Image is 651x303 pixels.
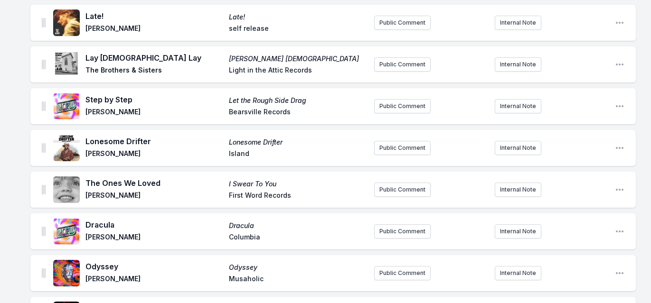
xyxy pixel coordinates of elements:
[495,99,541,113] button: Internal Note
[85,232,223,244] span: [PERSON_NAME]
[229,179,367,189] span: I Swear To You
[374,57,431,72] button: Public Comment
[85,65,223,77] span: The Brothers & Sisters
[85,149,223,160] span: [PERSON_NAME]
[615,101,624,111] button: Open playlist item options
[53,218,80,245] img: Dracula
[374,224,431,239] button: Public Comment
[374,266,431,280] button: Public Comment
[374,141,431,155] button: Public Comment
[229,107,367,119] span: Bearsville Records
[615,185,624,194] button: Open playlist item options
[495,57,541,72] button: Internal Note
[85,191,223,202] span: [PERSON_NAME]
[53,260,80,286] img: Odyssey
[85,52,223,64] span: Lay [DEMOGRAPHIC_DATA] Lay
[495,16,541,30] button: Internal Note
[42,18,46,28] img: Drag Handle
[229,221,367,230] span: Dracula
[85,10,223,22] span: Late!
[85,136,223,147] span: Lonesome Drifter
[229,24,367,35] span: self release
[85,274,223,285] span: [PERSON_NAME]
[374,16,431,30] button: Public Comment
[85,219,223,230] span: Dracula
[42,60,46,69] img: Drag Handle
[229,274,367,285] span: Musaholic
[229,54,367,64] span: [PERSON_NAME] [DEMOGRAPHIC_DATA]
[495,141,541,155] button: Internal Note
[374,99,431,113] button: Public Comment
[53,93,80,119] img: Let the Rough Side Drag
[229,65,367,77] span: Light in the Attic Records
[374,183,431,197] button: Public Comment
[615,143,624,153] button: Open playlist item options
[495,183,541,197] button: Internal Note
[53,51,80,78] img: Dylan's Gospel
[495,266,541,280] button: Internal Note
[42,101,46,111] img: Drag Handle
[229,263,367,272] span: Odyssey
[229,191,367,202] span: First Word Records
[615,227,624,236] button: Open playlist item options
[42,227,46,236] img: Drag Handle
[42,185,46,194] img: Drag Handle
[53,9,80,36] img: Late!
[229,12,367,22] span: Late!
[495,224,541,239] button: Internal Note
[85,177,223,189] span: The Ones We Loved
[85,24,223,35] span: [PERSON_NAME]
[42,143,46,153] img: Drag Handle
[85,261,223,272] span: Odyssey
[85,94,223,105] span: Step by Step
[615,268,624,278] button: Open playlist item options
[229,232,367,244] span: Columbia
[229,138,367,147] span: Lonesome Drifter
[615,60,624,69] button: Open playlist item options
[615,18,624,28] button: Open playlist item options
[229,149,367,160] span: Island
[85,107,223,119] span: [PERSON_NAME]
[53,135,80,161] img: Lonesome Drifter
[42,268,46,278] img: Drag Handle
[229,96,367,105] span: Let the Rough Side Drag
[53,176,80,203] img: I Swear To You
